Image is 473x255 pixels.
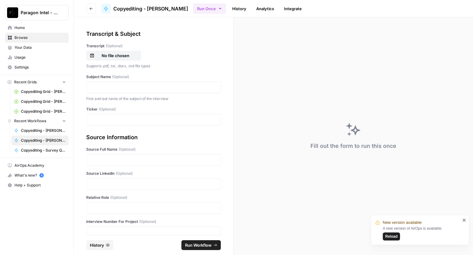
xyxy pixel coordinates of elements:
[41,174,42,177] text: 5
[181,240,221,250] button: Run Workflow
[385,234,398,239] span: Reload
[86,171,221,176] label: Source LinkedIn
[119,147,135,152] span: (Optional)
[11,107,69,116] a: Copyediting Grid - [PERSON_NAME]
[112,74,129,80] span: (Optional)
[383,219,422,226] span: New version available
[14,182,66,188] span: Help + Support
[5,170,69,180] button: What's new? 5
[253,4,278,14] a: Analytics
[99,107,116,112] span: (Optional)
[86,30,221,38] div: Transcript & Subject
[139,219,156,224] span: (Optional)
[11,87,69,97] a: Copyediting Grid - [PERSON_NAME]
[96,52,135,59] p: No file chosen
[21,109,66,114] span: Copyediting Grid - [PERSON_NAME]
[86,219,221,224] label: Interview Number For Project
[383,226,460,240] div: A new version of AirOps is available.
[5,180,69,190] button: Help + Support
[21,89,66,94] span: Copyediting Grid - [PERSON_NAME]
[185,242,212,248] span: Run Workflow
[228,4,250,14] a: History
[86,51,141,61] button: No file chosen
[11,136,69,145] a: Copyediting - [PERSON_NAME]
[14,25,66,31] span: Home
[116,171,133,176] span: (Optional)
[86,63,221,69] p: Supports .pdf, .txt, .docx, .md file types
[86,96,221,102] p: First and last name of the subject of the interview
[86,43,221,49] label: Transcript
[113,5,188,12] span: Copyediting - [PERSON_NAME]
[193,3,226,14] button: Run Once
[11,145,69,155] a: Copyediting - Survey Questions - [PERSON_NAME]
[11,97,69,107] a: Copyediting Grid - [PERSON_NAME]
[14,118,46,124] span: Recent Workflows
[310,142,396,150] div: Fill out the form to run this once
[5,171,68,180] div: What's new?
[21,128,66,133] span: Copyediting - [PERSON_NAME]
[90,242,104,248] span: History
[21,10,58,16] span: Paragon Intel - Copyediting
[5,33,69,43] a: Browse
[14,55,66,60] span: Usage
[14,35,66,40] span: Browse
[5,52,69,62] a: Usage
[101,4,188,14] a: Copyediting - [PERSON_NAME]
[5,116,69,126] button: Recent Workflows
[383,232,400,240] button: Reload
[14,163,66,168] span: AirOps Academy
[21,138,66,143] span: Copyediting - [PERSON_NAME]
[14,79,37,85] span: Recent Grids
[5,77,69,87] button: Recent Grids
[39,173,44,178] a: 5
[110,195,127,200] span: (Optional)
[86,74,221,80] label: Subject Name
[5,5,69,20] button: Workspace: Paragon Intel - Copyediting
[14,65,66,70] span: Settings
[5,161,69,170] a: AirOps Academy
[86,240,113,250] button: History
[86,147,221,152] label: Source Full Name
[86,195,221,200] label: Relative Role
[5,43,69,52] a: Your Data
[21,148,66,153] span: Copyediting - Survey Questions - [PERSON_NAME]
[21,99,66,104] span: Copyediting Grid - [PERSON_NAME]
[7,7,18,18] img: Paragon Intel - Copyediting Logo
[106,43,123,49] span: (Optional)
[11,126,69,136] a: Copyediting - [PERSON_NAME]
[280,4,305,14] a: Integrate
[14,45,66,50] span: Your Data
[462,218,467,223] button: close
[5,62,69,72] a: Settings
[86,107,221,112] label: Ticker
[86,133,221,142] div: Source Information
[5,23,69,33] a: Home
